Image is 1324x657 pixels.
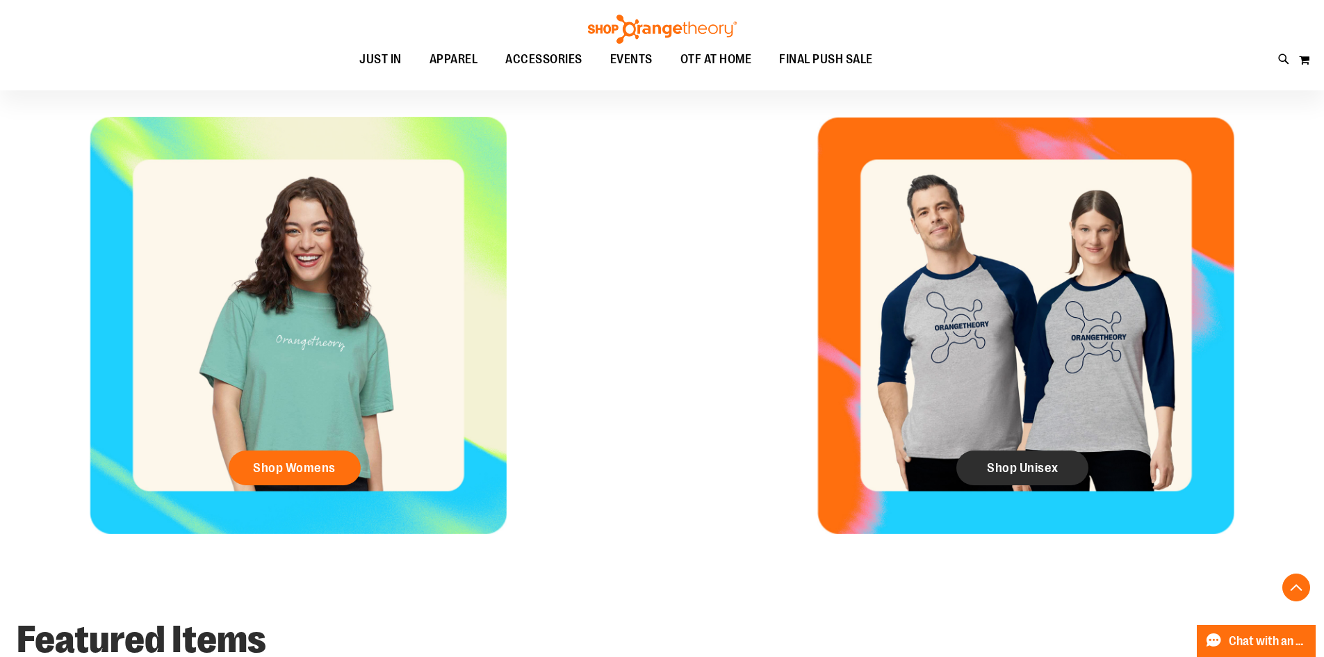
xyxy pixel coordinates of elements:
[596,44,667,76] a: EVENTS
[667,44,766,76] a: OTF AT HOME
[345,44,416,76] a: JUST IN
[491,44,596,76] a: ACCESSORIES
[680,44,752,75] span: OTF AT HOME
[956,451,1088,485] a: Shop Unisex
[779,44,873,75] span: FINAL PUSH SALE
[505,44,582,75] span: ACCESSORIES
[359,44,402,75] span: JUST IN
[430,44,478,75] span: APPAREL
[987,460,1059,476] span: Shop Unisex
[229,451,361,485] a: Shop Womens
[586,15,739,44] img: Shop Orangetheory
[1282,574,1310,601] button: Back To Top
[610,44,653,75] span: EVENTS
[416,44,492,76] a: APPAREL
[765,44,887,76] a: FINAL PUSH SALE
[253,460,336,476] span: Shop Womens
[1229,635,1307,648] span: Chat with an Expert
[1197,625,1316,657] button: Chat with an Expert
